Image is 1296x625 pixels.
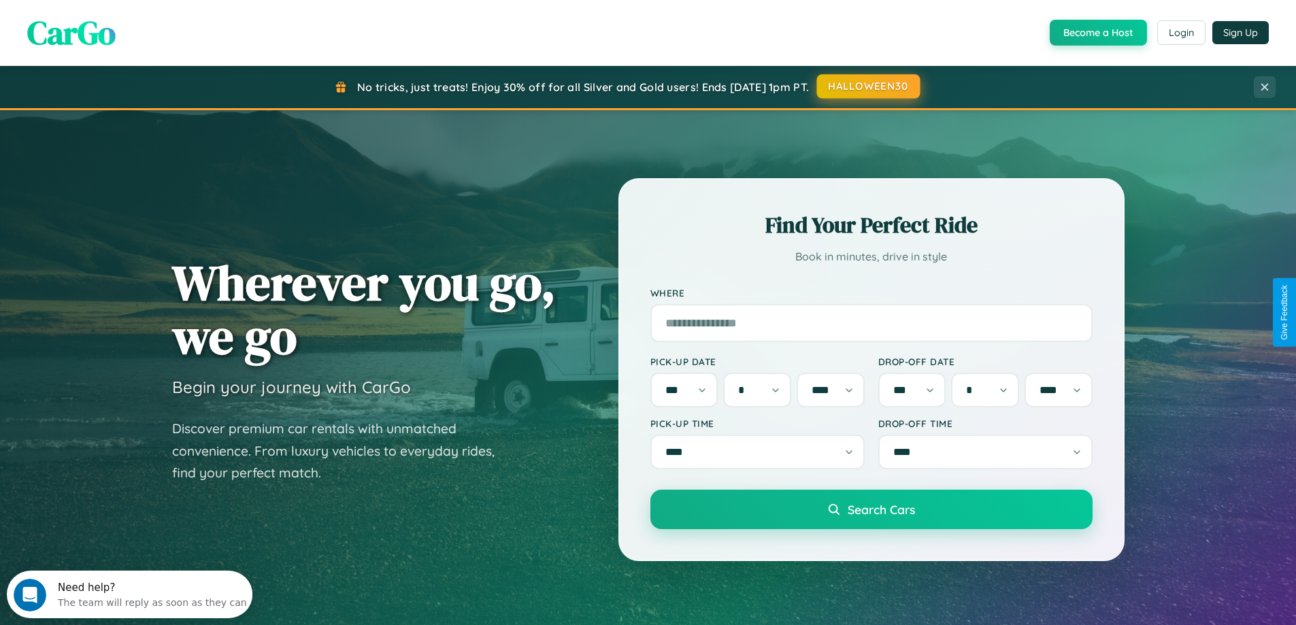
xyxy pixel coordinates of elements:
[172,377,411,397] h3: Begin your journey with CarGo
[650,210,1093,240] h2: Find Your Perfect Ride
[848,502,915,517] span: Search Cars
[1157,20,1206,45] button: Login
[51,12,240,22] div: Need help?
[817,74,920,99] button: HALLOWEEN30
[878,418,1093,429] label: Drop-off Time
[51,22,240,37] div: The team will reply as soon as they can
[650,418,865,429] label: Pick-up Time
[357,80,809,94] span: No tricks, just treats! Enjoy 30% off for all Silver and Gold users! Ends [DATE] 1pm PT.
[14,579,46,611] iframe: Intercom live chat
[1050,20,1147,46] button: Become a Host
[1280,285,1289,340] div: Give Feedback
[172,418,512,484] p: Discover premium car rentals with unmatched convenience. From luxury vehicles to everyday rides, ...
[5,5,253,43] div: Open Intercom Messenger
[27,10,116,55] span: CarGo
[878,356,1093,367] label: Drop-off Date
[650,247,1093,267] p: Book in minutes, drive in style
[1212,21,1269,44] button: Sign Up
[650,490,1093,529] button: Search Cars
[650,287,1093,299] label: Where
[650,356,865,367] label: Pick-up Date
[7,571,252,618] iframe: Intercom live chat discovery launcher
[172,256,556,363] h1: Wherever you go, we go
